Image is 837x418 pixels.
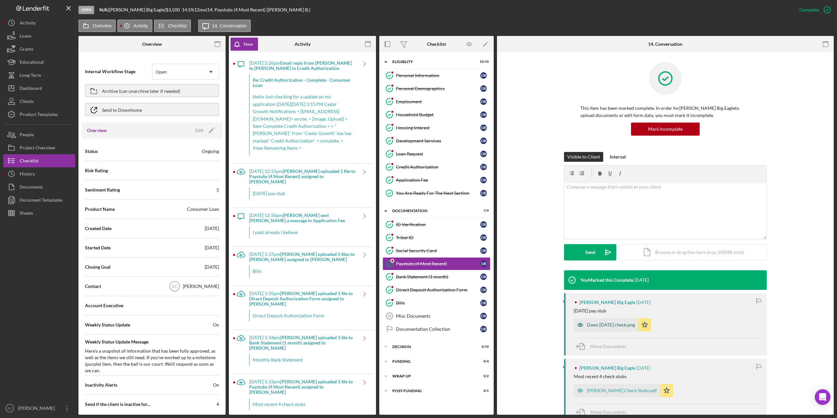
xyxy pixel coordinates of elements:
[3,207,75,220] button: Sheets
[117,20,152,32] button: Activity
[3,167,75,180] a: History
[249,291,353,307] b: [PERSON_NAME] uploaded 1 file to Direct Deposit Authorization Form assigned to [PERSON_NAME]
[383,187,490,200] a: You Are Ready For The Next SectionDB
[383,283,490,296] a: Direct Deposit Authorization FormDB
[480,260,487,267] div: D B
[587,322,635,327] div: Daws [DATE] check.png
[216,401,219,408] div: 4
[85,148,98,155] span: Status
[20,82,42,96] div: Dashboard
[480,274,487,280] div: D B
[3,108,75,121] button: Product Templates
[85,382,117,388] span: Inactivity Alerts
[99,7,109,12] div: |
[85,348,219,374] div: Here's a snapshot of information that has been fully approved, as well as the items we still need...
[20,42,33,57] div: Grants
[249,226,356,238] div: I paid already I believe
[480,151,487,157] div: D B
[396,326,480,332] div: Documentation Collection
[295,42,311,47] div: Activity
[205,264,219,270] div: [DATE]
[383,244,490,257] a: Social Security CardDB
[85,264,111,270] span: Closing Goal
[3,128,75,141] button: People
[3,56,75,69] button: Educational
[396,248,480,253] div: Social Security Card
[3,82,75,95] button: Dashboard
[480,313,487,319] div: D B
[249,379,356,395] div: [DATE] 1:33pm
[154,20,191,32] button: Checklist
[20,193,62,208] div: Document Templates
[20,69,41,83] div: Long-Term
[20,128,34,143] div: People
[574,308,606,313] div: [DATE] pay stub
[205,244,219,251] div: [DATE]
[799,3,819,16] div: Complete
[392,389,472,393] div: Post-Funding
[233,286,373,330] a: [DATE] 1:35pm[PERSON_NAME] uploaded 1 file to Direct Deposit Authorization Form assigned to [PERS...
[85,206,115,212] span: Product Name
[3,141,75,154] a: Project Overview
[610,152,626,162] div: Internal
[85,283,101,290] span: Contact
[585,244,595,260] div: Send
[383,296,490,309] a: BillsDB
[99,7,108,12] b: N/A
[3,95,75,108] a: Clients
[244,38,253,51] div: New
[477,389,489,393] div: 0 / 1
[477,359,489,363] div: 0 / 4
[85,84,219,97] button: Archive (can unarchive later if needed)
[213,382,219,388] span: On
[396,287,480,293] div: Direct Deposit Authorization Form
[249,188,356,199] div: [DATE] pay stub
[183,283,219,290] div: [PERSON_NAME]
[133,23,148,28] label: Activity
[249,291,356,307] div: [DATE] 1:35pm
[85,167,108,174] span: Risk Rating
[574,338,633,355] button: Move Documents
[249,354,356,366] div: Monthly Bank Statement
[233,374,373,418] a: [DATE] 1:33pm[PERSON_NAME] uploaded 1 file to Paystubs (4 Most Recent) assigned to [PERSON_NAME]M...
[233,247,373,285] a: [DATE] 1:37pm[PERSON_NAME] uploaded 5 files to [PERSON_NAME] assigned to [PERSON_NAME]Bills
[202,148,219,155] div: Ongoing
[142,42,162,47] div: Overview
[480,111,487,118] div: D B
[3,29,75,42] a: Loans
[85,187,120,193] span: Sentiment Rating
[16,402,59,416] div: [PERSON_NAME]
[172,284,178,289] text: SC
[249,168,355,184] b: [PERSON_NAME] uploaded 1 file to Paystubs (4 Most Recent) assigned to [PERSON_NAME]
[249,252,356,262] div: [DATE] 1:37pm
[477,60,489,64] div: 10 / 10
[3,69,75,82] button: Long-Term
[480,164,487,170] div: D B
[480,125,487,131] div: D B
[636,300,651,305] time: 2025-08-22 17:55
[392,359,472,363] div: Funding
[396,177,480,183] div: Application Fee
[392,209,472,213] div: Documentation
[392,60,472,64] div: Eligiblity
[477,345,489,349] div: 0 / 10
[567,152,600,162] div: Visible to Client
[212,23,247,28] label: 14. Conversation
[579,365,635,371] div: [PERSON_NAME] Big Eagle
[383,82,490,95] a: Personal DemographicsDB
[480,177,487,183] div: D B
[574,374,626,379] div: Most recent 4 check stubs
[793,3,834,16] button: Complete
[648,42,682,47] div: 14. Conversation
[109,7,166,12] div: [PERSON_NAME] Big Eagle |
[249,379,353,395] b: [PERSON_NAME] uploaded 1 file to Paystubs (4 Most Recent) assigned to [PERSON_NAME]
[383,309,490,323] a: 18Misc DocumentsDB
[249,169,356,184] div: [DATE] 12:55pm
[78,6,94,14] div: Open
[3,402,75,415] button: RC[PERSON_NAME]
[396,112,480,117] div: Household Budget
